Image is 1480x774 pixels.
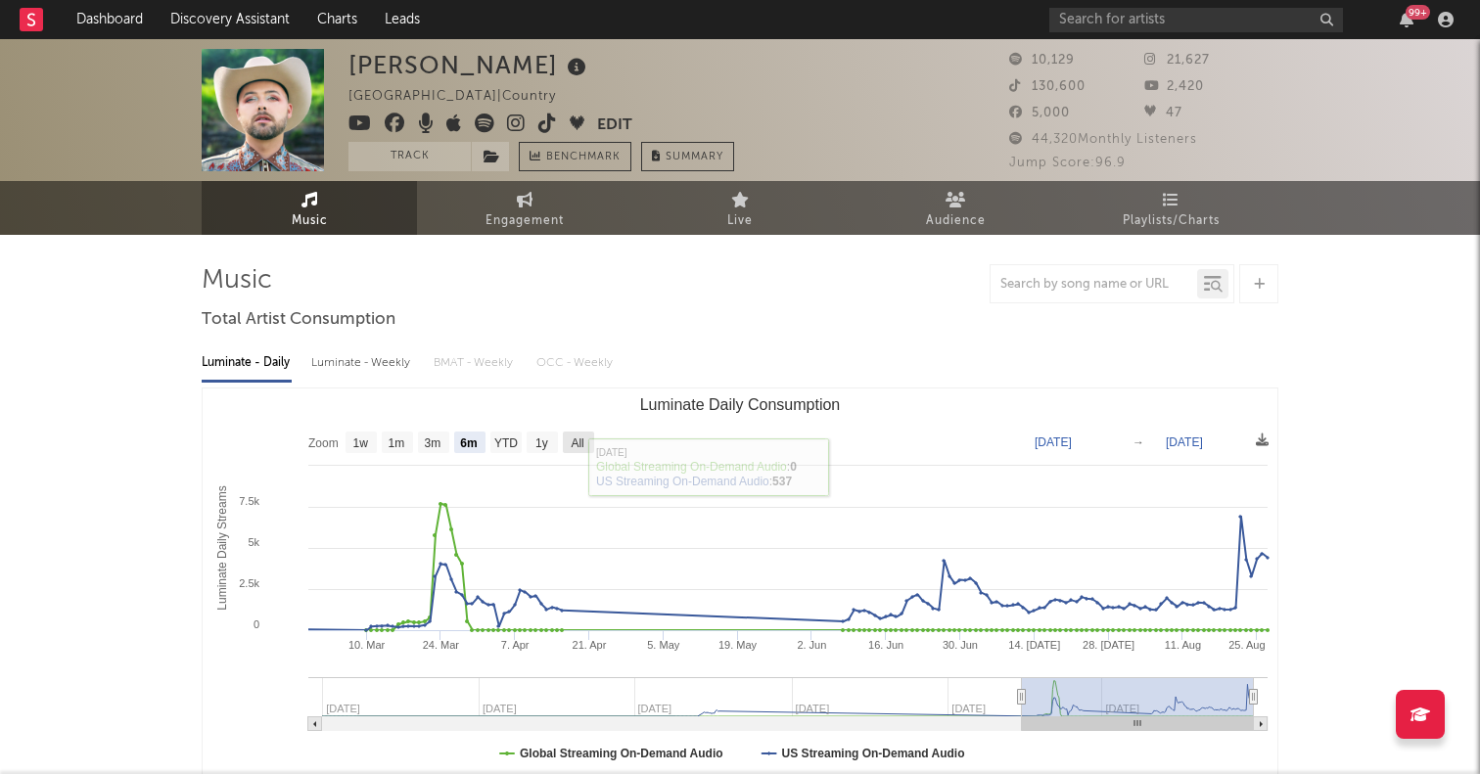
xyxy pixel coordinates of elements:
span: Summary [666,152,723,162]
div: Luminate - Daily [202,346,292,380]
text: Zoom [308,436,339,450]
text: 2.5k [239,577,259,589]
text: 11. Aug [1165,639,1201,651]
span: Total Artist Consumption [202,308,395,332]
span: Engagement [486,209,564,233]
a: Music [202,181,417,235]
text: All [571,436,583,450]
a: Audience [848,181,1063,235]
text: Global Streaming On-Demand Audio [520,747,723,760]
text: → [1133,435,1144,449]
span: 5,000 [1009,107,1070,119]
text: 21. Apr [573,639,607,651]
text: 5k [248,536,259,548]
text: 19. May [718,639,758,651]
span: Music [292,209,328,233]
div: 99 + [1406,5,1430,20]
text: 0 [254,618,259,630]
span: Benchmark [546,146,621,169]
a: Benchmark [519,142,631,171]
span: 21,627 [1144,54,1210,67]
span: 47 [1144,107,1182,119]
text: 16. Jun [868,639,903,651]
text: 25. Aug [1228,639,1265,651]
text: 7. Apr [501,639,530,651]
input: Search for artists [1049,8,1343,32]
span: Live [727,209,753,233]
span: Playlists/Charts [1123,209,1220,233]
text: 7.5k [239,495,259,507]
text: 6m [460,436,477,450]
button: Summary [641,142,734,171]
a: Playlists/Charts [1063,181,1278,235]
text: YTD [494,436,518,450]
span: Audience [926,209,986,233]
div: Luminate - Weekly [311,346,414,380]
span: 44,320 Monthly Listeners [1009,133,1197,146]
text: 5. May [647,639,680,651]
div: [PERSON_NAME] [348,49,591,81]
text: 1m [389,436,405,450]
span: 2,420 [1144,80,1204,93]
button: 99+ [1400,12,1413,27]
text: Luminate Daily Consumption [640,396,841,413]
span: 130,600 [1009,80,1086,93]
div: [GEOGRAPHIC_DATA] | Country [348,85,578,109]
text: 1w [353,436,369,450]
input: Search by song name or URL [991,277,1197,293]
text: 24. Mar [423,639,460,651]
button: Track [348,142,471,171]
text: 30. Jun [943,639,978,651]
a: Live [632,181,848,235]
text: [DATE] [1166,435,1203,449]
text: Luminate Daily Streams [215,485,229,610]
text: 1y [535,436,548,450]
button: Edit [597,114,632,138]
text: US Streaming On-Demand Audio [782,747,965,760]
text: 2. Jun [797,639,826,651]
text: 3m [425,436,441,450]
text: 28. [DATE] [1083,639,1134,651]
a: Engagement [417,181,632,235]
span: 10,129 [1009,54,1075,67]
text: 14. [DATE] [1008,639,1060,651]
text: 10. Mar [348,639,386,651]
span: Jump Score: 96.9 [1009,157,1126,169]
text: [DATE] [1035,435,1072,449]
